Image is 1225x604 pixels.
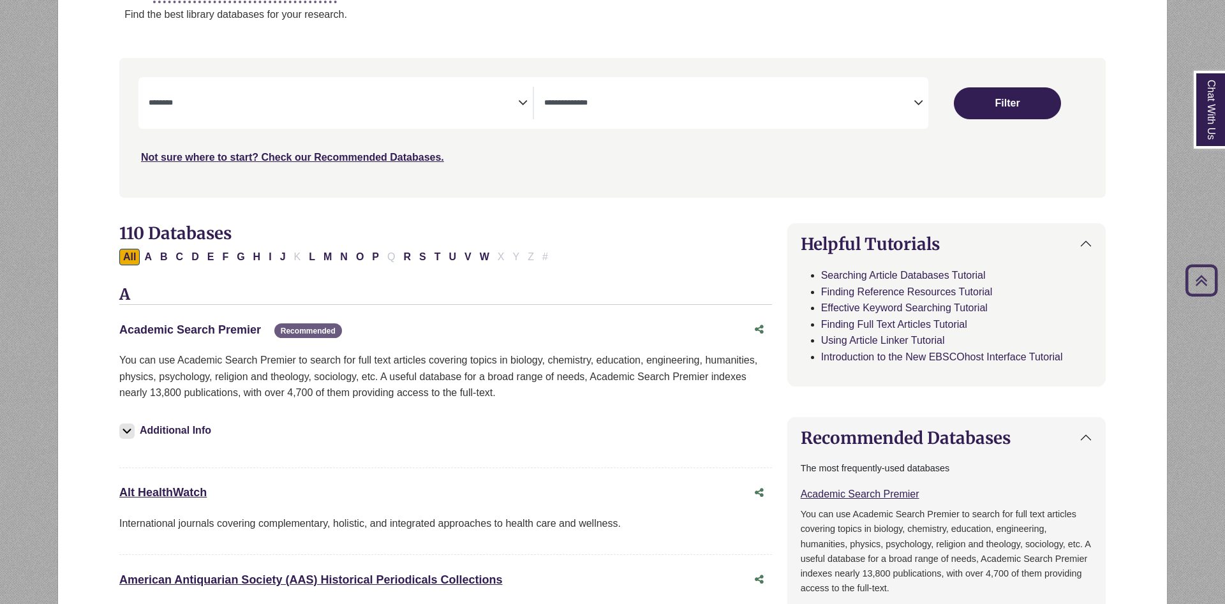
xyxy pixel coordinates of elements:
a: American Antiquarian Society (AAS) Historical Periodicals Collections [119,573,503,586]
textarea: Search [149,99,518,109]
button: Share this database [746,481,772,505]
p: You can use Academic Search Premier to search for full text articles covering topics in biology, ... [801,507,1092,595]
button: Filter Results I [265,249,275,265]
button: Filter Results G [233,249,248,265]
span: Recommended [274,323,342,338]
button: Filter Results B [156,249,172,265]
button: Filter Results U [445,249,460,265]
p: The most frequently-used databases [801,461,1092,476]
button: Filter Results T [431,249,445,265]
a: Introduction to the New EBSCOhost Interface Tutorial [821,351,1063,362]
button: Filter Results A [140,249,156,265]
span: 110 Databases [119,223,232,244]
button: Filter Results E [204,249,218,265]
a: Academic Search Premier [119,323,261,336]
button: Share this database [746,318,772,342]
button: Filter Results J [276,249,290,265]
p: International journals covering complementary, holistic, and integrated approaches to health care... [119,515,772,532]
h3: A [119,286,772,305]
button: Helpful Tutorials [788,224,1105,264]
button: Filter Results P [368,249,383,265]
button: Filter Results N [336,249,352,265]
button: Recommended Databases [788,418,1105,458]
a: Finding Reference Resources Tutorial [821,286,993,297]
button: Filter Results R [399,249,415,265]
button: Filter Results O [352,249,367,265]
button: Filter Results M [320,249,336,265]
button: Filter Results H [249,249,265,265]
button: Submit for Search Results [954,87,1061,119]
a: Alt HealthWatch [119,486,207,499]
button: Filter Results F [218,249,232,265]
a: Academic Search Premier [801,489,919,499]
a: Searching Article Databases Tutorial [821,270,986,281]
button: Filter Results L [305,249,319,265]
p: Find the best library databases for your research. [124,6,1167,23]
nav: Search filters [119,58,1106,197]
button: Filter Results W [476,249,493,265]
p: You can use Academic Search Premier to search for full text articles covering topics in biology, ... [119,352,772,401]
a: Not sure where to start? Check our Recommended Databases. [141,152,444,163]
button: Filter Results D [188,249,203,265]
a: Using Article Linker Tutorial [821,335,945,346]
a: Finding Full Text Articles Tutorial [821,319,967,330]
button: Filter Results V [461,249,475,265]
button: All [119,249,140,265]
a: Back to Top [1181,272,1222,289]
button: Share this database [746,568,772,592]
button: Filter Results C [172,249,188,265]
button: Filter Results S [415,249,430,265]
a: Effective Keyword Searching Tutorial [821,302,988,313]
button: Additional Info [119,422,215,439]
div: Alpha-list to filter by first letter of database name [119,251,553,261]
textarea: Search [544,99,914,109]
